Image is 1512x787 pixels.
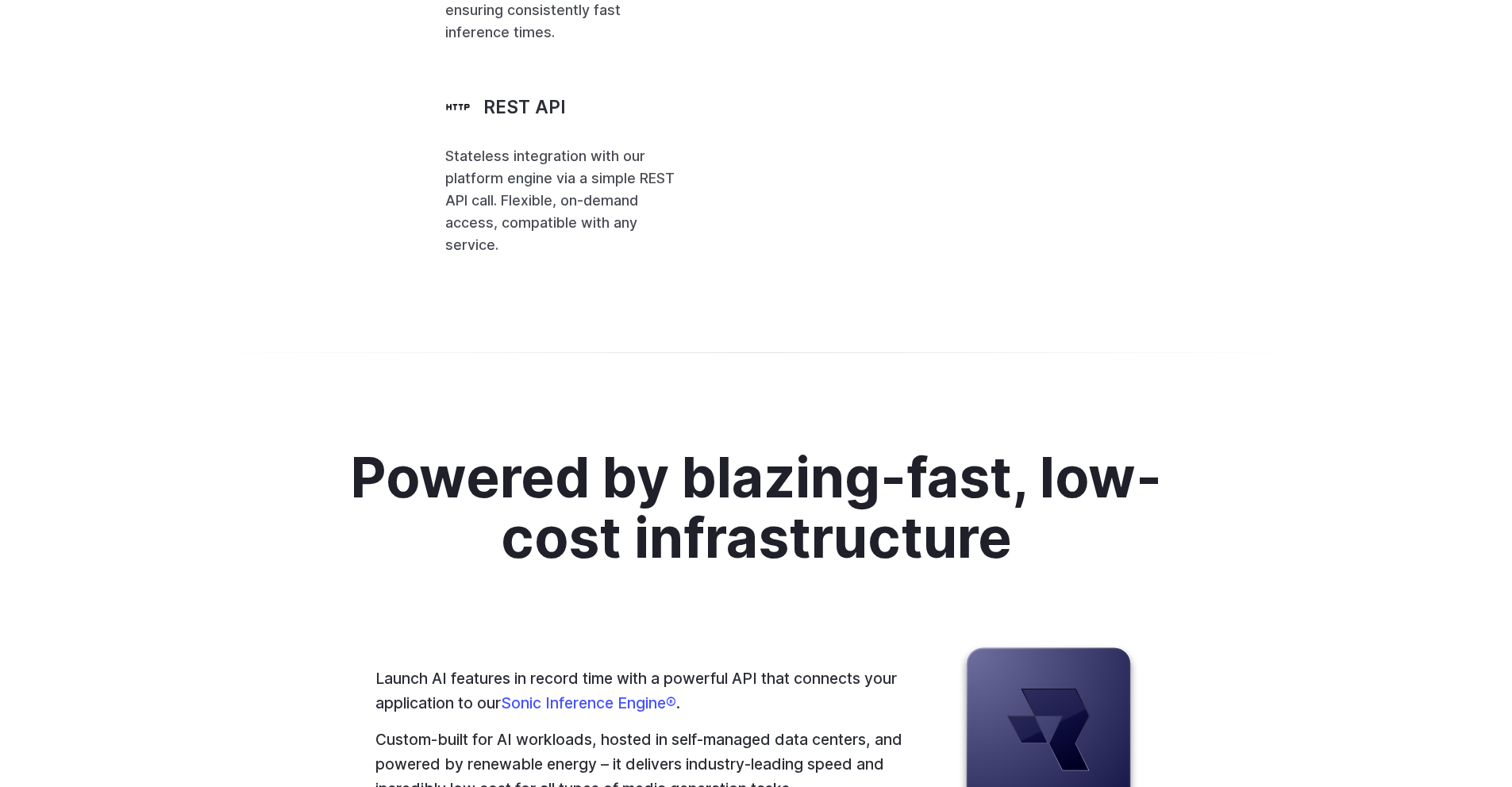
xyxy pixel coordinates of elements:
h3: REST API [483,94,566,120]
p: Stateless integration with our platform engine via a simple REST API call. Flexible, on-demand ac... [445,145,679,257]
p: Launch AI features in record time with a powerful API that connects your application to our . [375,666,909,715]
h2: Powered by blazing-fast, low-cost infrastructure [314,447,1198,569]
a: Sonic Inference Engine® [501,693,676,712]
